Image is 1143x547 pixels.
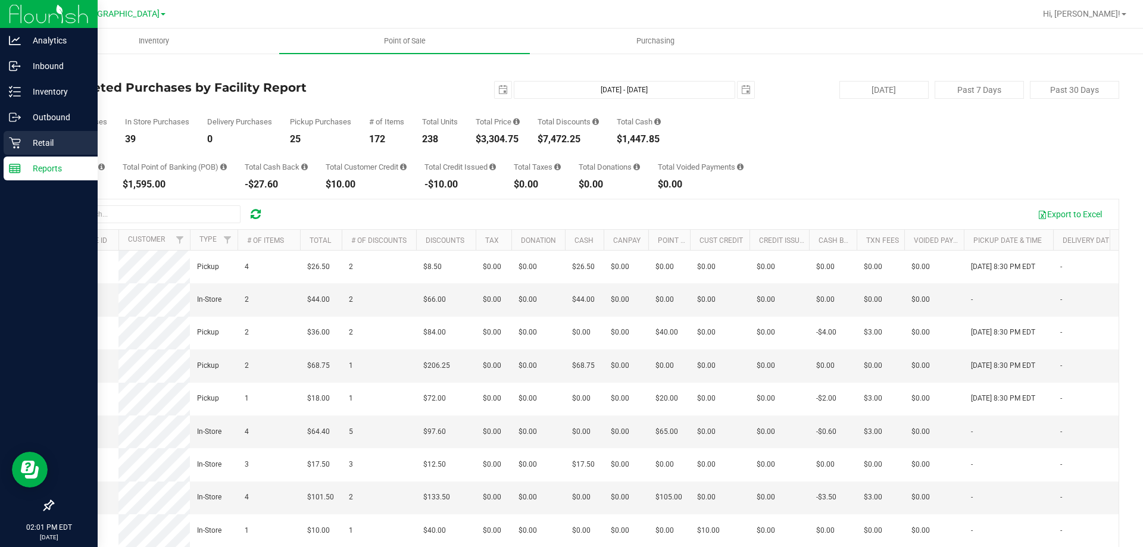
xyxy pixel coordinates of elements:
span: $0.00 [864,261,882,273]
div: # of Items [369,118,404,126]
div: Total Cash [617,118,661,126]
span: $0.00 [483,459,501,470]
inline-svg: Outbound [9,111,21,123]
span: $26.50 [572,261,595,273]
span: $0.00 [572,327,591,338]
div: $3,304.75 [476,135,520,144]
span: $3.00 [864,327,882,338]
span: - [1060,459,1062,470]
span: $18.00 [307,393,330,404]
span: $0.00 [519,294,537,305]
i: Sum of all round-up-to-next-dollar total price adjustments for all purchases in the date range. [633,163,640,171]
span: $0.00 [611,327,629,338]
div: 25 [290,135,351,144]
inline-svg: Inventory [9,86,21,98]
span: $0.00 [611,294,629,305]
span: $0.00 [911,525,930,536]
span: $0.00 [519,459,537,470]
a: Cash Back [819,236,858,245]
i: Sum of the successful, non-voided point-of-banking payment transactions, both via payment termina... [220,163,227,171]
p: Outbound [21,110,92,124]
span: $12.50 [423,459,446,470]
span: 2 [349,294,353,305]
span: $3.00 [864,426,882,437]
span: $72.00 [423,393,446,404]
div: In Store Purchases [125,118,189,126]
span: $0.00 [816,294,835,305]
div: -$27.60 [245,180,308,189]
a: Total [310,236,331,245]
i: Sum of the total prices of all purchases in the date range. [513,118,520,126]
div: Total Cash Back [245,163,308,171]
span: $0.00 [757,360,775,371]
span: $0.00 [864,294,882,305]
p: Analytics [21,33,92,48]
i: Sum of the cash-back amounts from rounded-up electronic payments for all purchases in the date ra... [301,163,308,171]
a: Purchasing [530,29,780,54]
span: 3 [245,459,249,470]
i: Sum of all voided payment transaction amounts, excluding tips and transaction fees, for all purch... [737,163,744,171]
span: $0.00 [519,426,537,437]
a: Point of Sale [279,29,530,54]
p: Inventory [21,85,92,99]
span: $0.00 [655,261,674,273]
a: Pickup Date & Time [973,236,1042,245]
span: $0.00 [611,492,629,503]
div: Total Voided Payments [658,163,744,171]
span: - [971,459,973,470]
a: Voided Payment [914,236,973,245]
span: Pickup [197,261,219,273]
span: $65.00 [655,426,678,437]
span: $0.00 [816,360,835,371]
span: $0.00 [816,261,835,273]
span: $0.00 [655,360,674,371]
span: $0.00 [697,294,716,305]
span: $0.00 [757,459,775,470]
span: $0.00 [757,261,775,273]
a: Tax [485,236,499,245]
span: - [971,525,973,536]
span: $0.00 [655,294,674,305]
a: Delivery Date [1063,236,1113,245]
span: $0.00 [572,525,591,536]
span: $0.00 [611,525,629,536]
span: -$2.00 [816,393,836,404]
span: $0.00 [483,426,501,437]
span: $0.00 [572,393,591,404]
span: $40.00 [655,327,678,338]
span: 2 [245,360,249,371]
span: $0.00 [572,426,591,437]
span: $3.00 [864,393,882,404]
span: In-Store [197,459,221,470]
span: $36.00 [307,327,330,338]
div: 39 [125,135,189,144]
span: $20.00 [655,393,678,404]
span: Point of Sale [368,36,442,46]
span: $0.00 [611,426,629,437]
span: Inventory [123,36,185,46]
span: $0.00 [911,261,930,273]
a: # of Items [247,236,284,245]
iframe: Resource center [12,452,48,487]
span: Pickup [197,360,219,371]
span: Purchasing [620,36,691,46]
a: Discounts [426,236,464,245]
div: Total Donations [579,163,640,171]
i: Sum of the successful, non-voided CanPay payment transactions for all purchases in the date range. [98,163,105,171]
span: $44.00 [307,294,330,305]
span: 1 [349,525,353,536]
span: $0.00 [519,525,537,536]
span: $0.00 [864,360,882,371]
i: Sum of the discount values applied to the all purchases in the date range. [592,118,599,126]
div: Pickup Purchases [290,118,351,126]
span: $0.00 [655,459,674,470]
span: $0.00 [611,261,629,273]
a: Inventory [29,29,279,54]
span: $17.50 [307,459,330,470]
input: Search... [62,205,241,223]
i: Sum of all account credit issued for all refunds from returned purchases in the date range. [489,163,496,171]
div: Total Units [422,118,458,126]
inline-svg: Analytics [9,35,21,46]
span: $0.00 [697,426,716,437]
inline-svg: Retail [9,137,21,149]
